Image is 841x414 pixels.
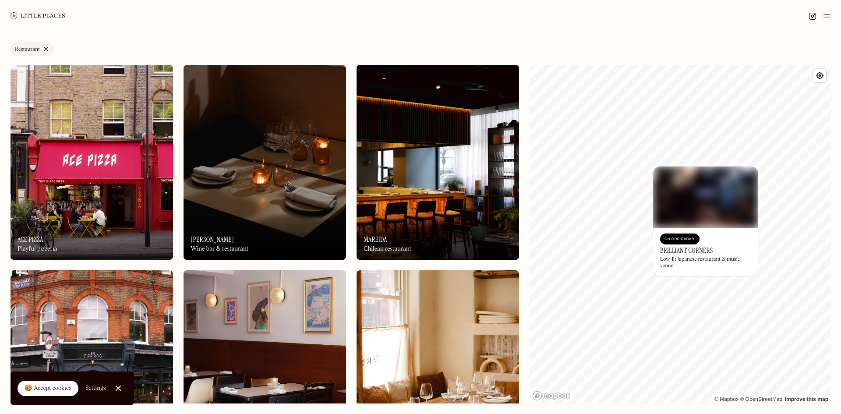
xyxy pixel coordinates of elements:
[191,235,234,244] h3: [PERSON_NAME]
[357,65,519,260] img: Mareida
[184,65,346,260] a: LunaLuna[PERSON_NAME]Wine bar & restaurant
[85,385,106,391] div: Settings
[110,379,127,397] a: Close Cookie Popup
[18,381,78,396] a: 🍪 Accept cookies
[364,245,411,253] div: Chilean restaurant
[714,396,739,402] a: Mapbox
[664,235,695,244] div: On Our Radar
[11,42,54,56] a: Restaurant
[785,396,828,402] a: Improve this map
[191,245,248,253] div: Wine bar & restaurant
[813,69,826,82] button: Find my location
[18,245,57,253] div: Playful pizzeria
[11,65,173,260] img: Ace Pizza
[15,47,40,52] div: Restaurant
[85,379,106,398] a: Settings
[184,65,346,260] img: Luna
[18,235,43,244] h3: Ace Pizza
[660,256,751,269] div: Low-lit Japanese restaurant & music venue
[660,246,713,255] h3: Brilliant Corners
[357,65,519,260] a: MareidaMareidaMareidaChilean restaurant
[530,65,830,403] canvas: Map
[364,235,387,244] h3: Mareida
[25,384,71,393] div: 🍪 Accept cookies
[532,391,571,401] a: Mapbox homepage
[11,65,173,260] a: Ace PizzaAce PizzaAce PizzaPlayful pizzeria
[653,166,758,276] a: Brilliant CornersBrilliant CornersOn Our RadarBrilliant CornersLow-lit Japanese restaurant & musi...
[653,166,758,228] img: Brilliant Corners
[740,396,782,402] a: OpenStreetMap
